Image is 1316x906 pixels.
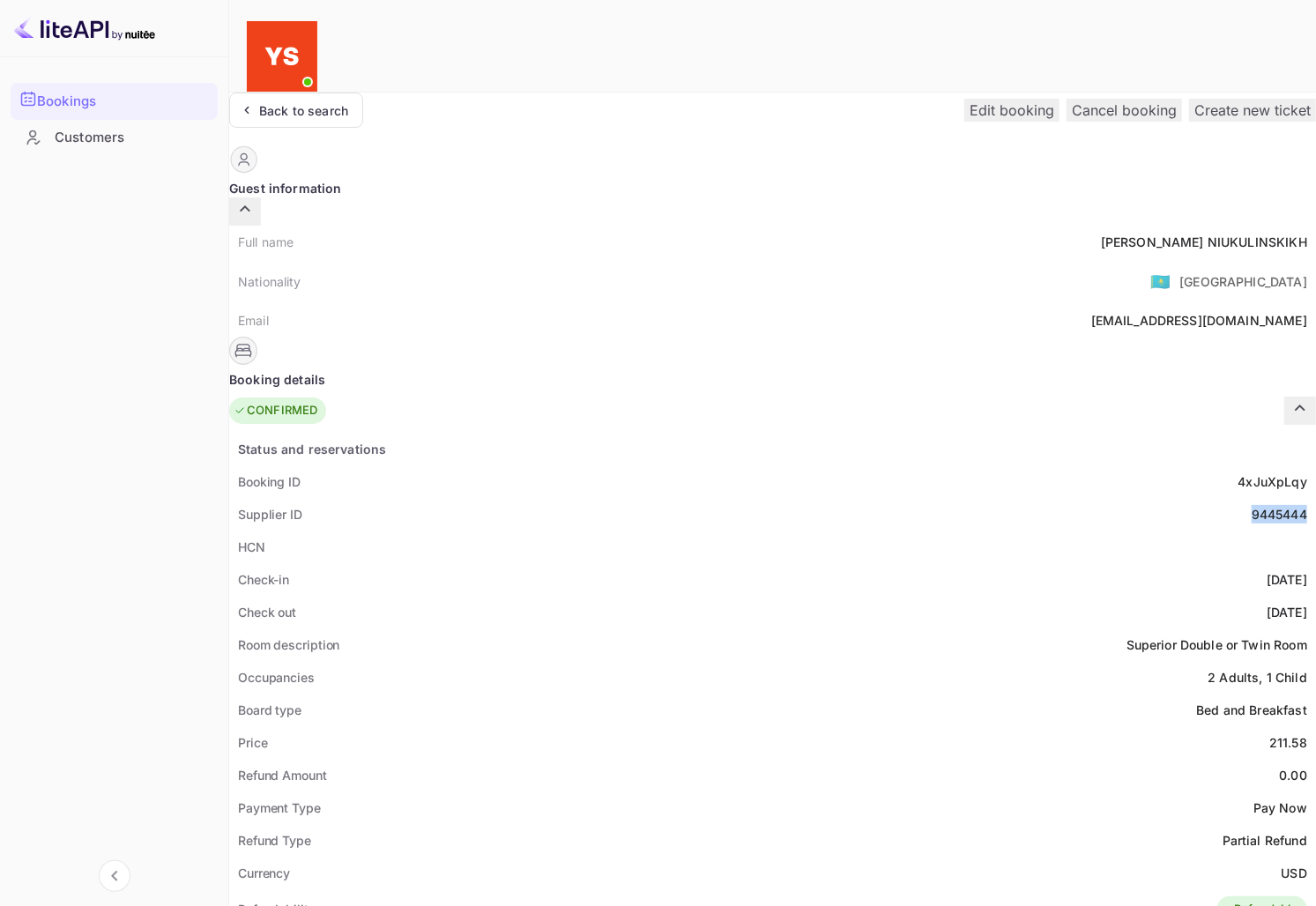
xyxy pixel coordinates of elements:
div: Check-in [238,570,289,589]
div: Pay Now [1253,798,1307,817]
img: Yandex Support [247,21,317,92]
div: CONFIRMED [234,402,317,420]
div: Refund Amount [238,766,327,784]
span: United States [1150,265,1171,297]
div: Partial Refund [1223,831,1307,850]
div: Board type [238,701,301,719]
div: HCN [238,538,265,556]
div: Customers [11,121,218,155]
div: 4xJuXpLqy [1238,472,1307,491]
a: Bookings [11,83,218,118]
div: 9445444 [1252,505,1307,524]
div: 0.00 [1279,766,1307,784]
button: Collapse navigation [99,860,130,892]
div: [DATE] [1267,603,1307,621]
div: Check out [238,603,296,621]
button: Edit booking [964,99,1059,122]
div: Supplier ID [238,505,302,524]
div: Nationality [238,272,301,291]
div: 2 Adults, 1 Child [1208,668,1307,687]
button: Cancel booking [1067,99,1182,122]
div: Bookings [11,83,218,120]
div: Superior Double or Twin Room [1126,635,1307,654]
div: [EMAIL_ADDRESS][DOMAIN_NAME] [1091,311,1307,330]
div: [GEOGRAPHIC_DATA] [1179,272,1307,291]
div: Booking ID [238,472,301,491]
div: Bookings [37,92,209,112]
div: [PERSON_NAME] NIUKULINSKIKH [1101,233,1307,251]
div: Status and reservations [238,440,386,458]
div: 211.58 [1269,733,1307,752]
div: Bed and Breakfast [1196,701,1307,719]
div: Booking details [229,370,1316,389]
div: Full name [238,233,294,251]
button: Create new ticket [1189,99,1316,122]
div: Price [238,733,268,752]
div: Occupancies [238,668,315,687]
div: Customers [55,128,209,148]
div: Email [238,311,269,330]
div: Guest information [229,179,1316,197]
div: Room description [238,635,339,654]
a: Customers [11,121,218,153]
div: USD [1282,864,1307,882]
div: Back to search [259,101,348,120]
div: Currency [238,864,290,882]
div: Refund Type [238,831,311,850]
div: Payment Type [238,798,321,817]
div: [DATE] [1267,570,1307,589]
img: LiteAPI logo [14,14,155,42]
